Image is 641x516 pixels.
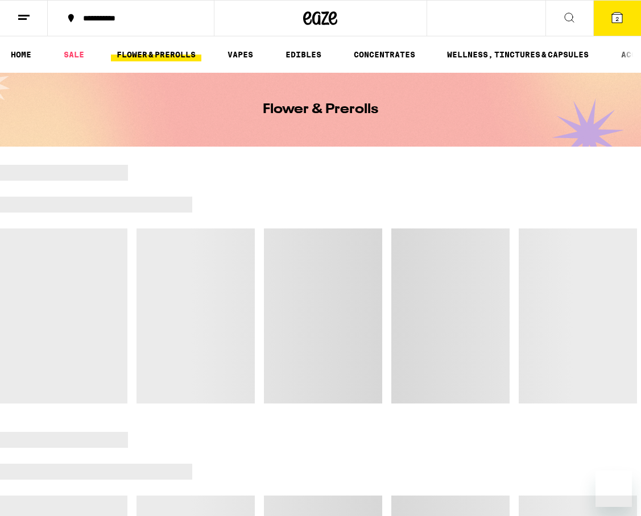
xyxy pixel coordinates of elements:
[280,48,327,61] a: EDIBLES
[263,103,378,116] h1: Flower & Prerolls
[58,48,90,61] a: SALE
[441,48,594,61] a: WELLNESS, TINCTURES & CAPSULES
[615,15,619,22] span: 2
[111,48,201,61] a: FLOWER & PREROLLS
[348,48,421,61] a: CONCENTRATES
[595,471,632,507] iframe: Button to launch messaging window
[5,48,37,61] a: HOME
[222,48,259,61] a: VAPES
[593,1,641,36] button: 2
